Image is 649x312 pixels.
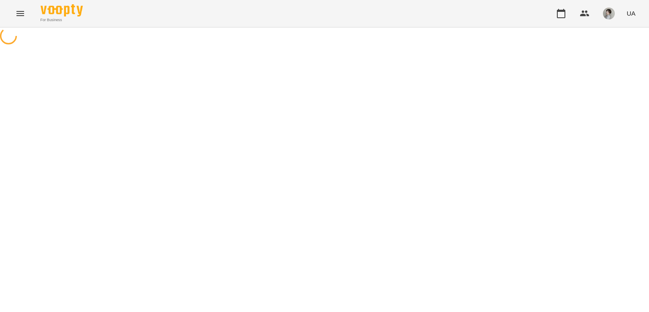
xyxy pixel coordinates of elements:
[627,9,635,18] span: UA
[41,4,83,16] img: Voopty Logo
[603,8,615,19] img: 7bb04a996efd70e8edfe3a709af05c4b.jpg
[41,17,83,23] span: For Business
[10,3,30,24] button: Menu
[623,5,639,21] button: UA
